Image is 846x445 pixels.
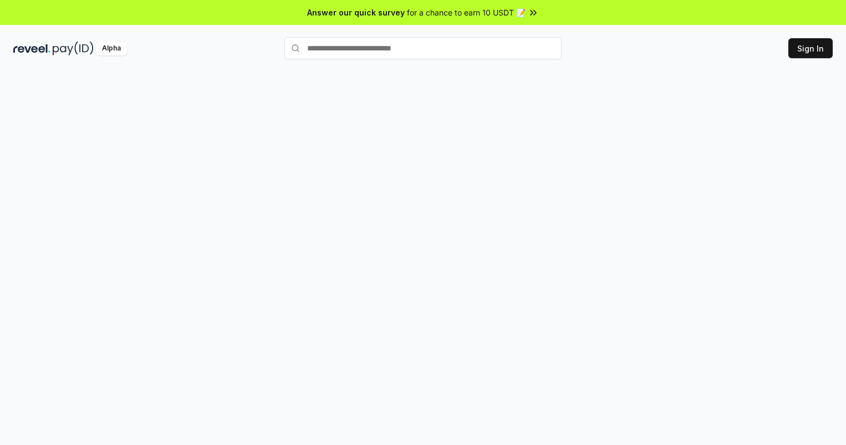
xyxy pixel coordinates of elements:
span: Answer our quick survey [307,7,405,18]
div: Alpha [96,42,127,55]
button: Sign In [788,38,833,58]
span: for a chance to earn 10 USDT 📝 [407,7,526,18]
img: reveel_dark [13,42,50,55]
img: pay_id [53,42,94,55]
